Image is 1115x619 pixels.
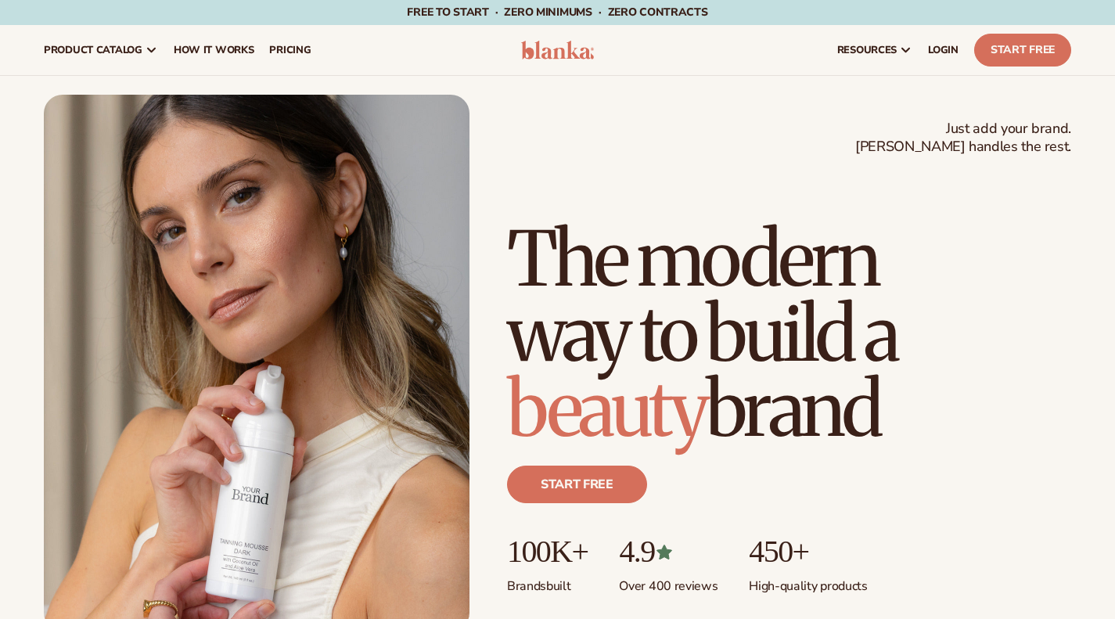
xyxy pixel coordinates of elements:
img: logo [521,41,595,59]
p: Brands built [507,569,588,595]
a: pricing [261,25,318,75]
p: 450+ [749,534,867,569]
span: Just add your brand. [PERSON_NAME] handles the rest. [855,120,1071,157]
a: product catalog [36,25,166,75]
span: LOGIN [928,44,959,56]
h1: The modern way to build a brand [507,221,1071,447]
span: resources [837,44,897,56]
p: 4.9 [619,534,718,569]
span: Free to start · ZERO minimums · ZERO contracts [407,5,707,20]
p: High-quality products [749,569,867,595]
span: product catalog [44,44,142,56]
a: resources [829,25,920,75]
a: Start free [507,466,647,503]
p: 100K+ [507,534,588,569]
a: LOGIN [920,25,966,75]
span: beauty [507,362,706,456]
span: pricing [269,44,311,56]
p: Over 400 reviews [619,569,718,595]
a: How It Works [166,25,262,75]
span: How It Works [174,44,254,56]
a: Start Free [974,34,1071,67]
